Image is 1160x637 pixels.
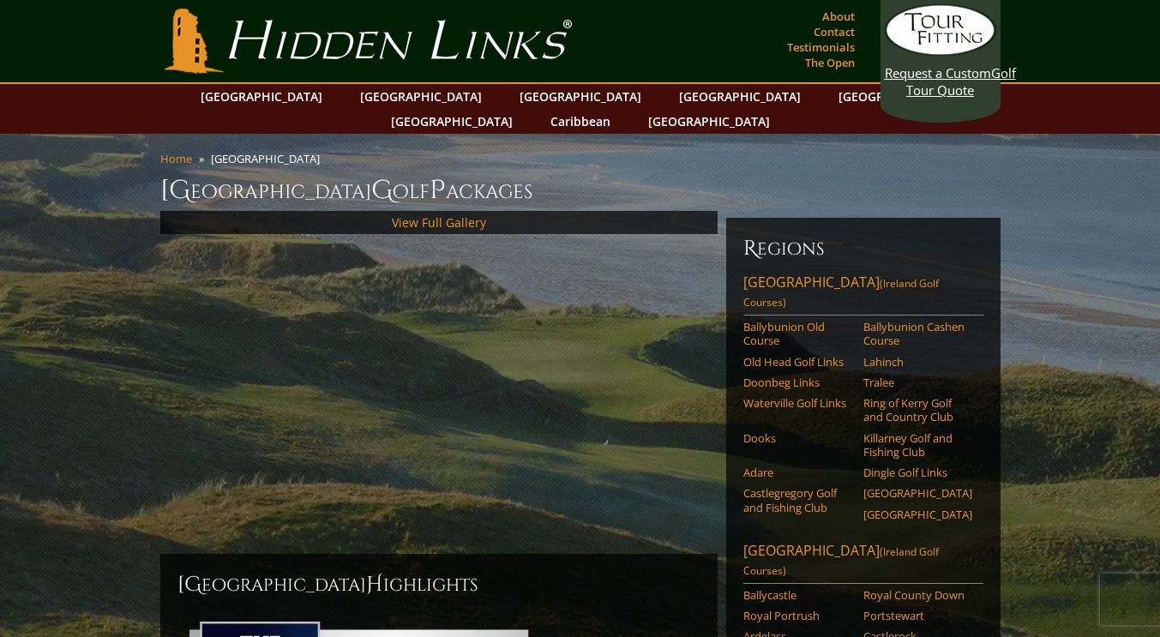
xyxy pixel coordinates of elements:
span: (Ireland Golf Courses) [743,544,939,578]
a: Adare [743,466,852,479]
span: H [366,571,383,598]
a: Ring of Kerry Golf and Country Club [863,396,972,424]
a: Portstewart [863,609,972,622]
a: Ballybunion Cashen Course [863,320,972,348]
span: Request a Custom [885,64,991,81]
a: [GEOGRAPHIC_DATA] [863,508,972,521]
li: [GEOGRAPHIC_DATA] [211,151,327,166]
h1: [GEOGRAPHIC_DATA] olf ackages [160,173,1001,207]
a: Tralee [863,376,972,389]
a: [GEOGRAPHIC_DATA] [830,84,969,109]
a: Home [160,151,192,166]
a: Killarney Golf and Fishing Club [863,431,972,460]
a: [GEOGRAPHIC_DATA](Ireland Golf Courses) [743,273,983,315]
a: [GEOGRAPHIC_DATA] [640,109,778,134]
span: G [371,173,393,207]
a: Testimonials [783,35,859,59]
a: [GEOGRAPHIC_DATA] [352,84,490,109]
span: P [430,173,446,207]
a: [GEOGRAPHIC_DATA] [511,84,650,109]
span: (Ireland Golf Courses) [743,276,939,309]
a: View Full Gallery [392,214,486,231]
a: The Open [801,51,859,75]
a: Lahinch [863,355,972,369]
h2: [GEOGRAPHIC_DATA] ighlights [177,571,700,598]
a: Dingle Golf Links [863,466,972,479]
a: [GEOGRAPHIC_DATA](Ireland Golf Courses) [743,541,983,584]
a: Contact [809,20,859,44]
a: Royal Portrush [743,609,852,622]
a: Royal County Down [863,588,972,602]
a: [GEOGRAPHIC_DATA] [670,84,809,109]
a: [GEOGRAPHIC_DATA] [863,486,972,500]
a: [GEOGRAPHIC_DATA] [192,84,331,109]
a: Castlegregory Golf and Fishing Club [743,486,852,514]
a: Dooks [743,431,852,445]
a: Doonbeg Links [743,376,852,389]
a: [GEOGRAPHIC_DATA] [382,109,521,134]
a: Caribbean [542,109,619,134]
a: Old Head Golf Links [743,355,852,369]
a: Waterville Golf Links [743,396,852,410]
a: Request a CustomGolf Tour Quote [885,4,996,99]
a: About [818,4,859,28]
h6: Regions [743,235,983,262]
a: Ballybunion Old Course [743,320,852,348]
a: Ballycastle [743,588,852,602]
